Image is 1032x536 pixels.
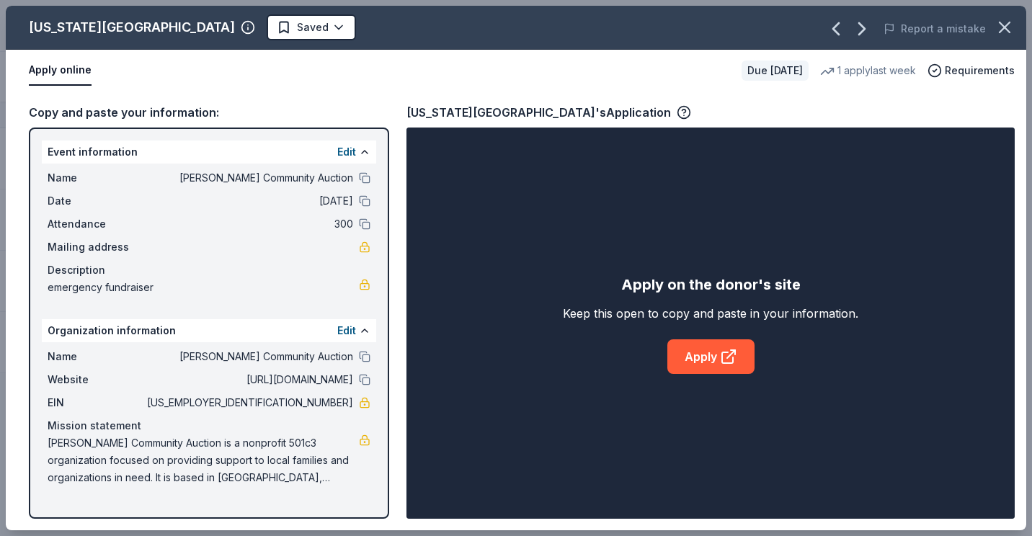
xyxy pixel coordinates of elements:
span: Mailing address [48,238,144,256]
span: Website [48,371,144,388]
button: Edit [337,143,356,161]
span: Name [48,169,144,187]
div: Event information [42,140,376,164]
span: 300 [144,215,353,233]
div: 1 apply last week [820,62,916,79]
span: Name [48,348,144,365]
div: Copy and paste your information: [29,103,389,122]
div: Keep this open to copy and paste in your information. [563,305,858,322]
button: Edit [337,322,356,339]
button: Apply online [29,55,92,86]
button: Saved [267,14,356,40]
a: Apply [667,339,755,374]
span: [URL][DOMAIN_NAME] [144,371,353,388]
div: Description [48,262,370,279]
div: Due [DATE] [742,61,809,81]
span: Date [48,192,144,210]
button: Report a mistake [884,20,986,37]
div: [US_STATE][GEOGRAPHIC_DATA] [29,16,235,39]
div: Organization information [42,319,376,342]
div: Mission statement [48,417,370,434]
span: Saved [297,19,329,36]
span: Requirements [945,62,1015,79]
span: [PERSON_NAME] Community Auction [144,348,353,365]
span: [US_EMPLOYER_IDENTIFICATION_NUMBER] [144,394,353,411]
span: EIN [48,394,144,411]
span: Attendance [48,215,144,233]
span: [DATE] [144,192,353,210]
div: [US_STATE][GEOGRAPHIC_DATA]'s Application [406,103,691,122]
span: [PERSON_NAME] Community Auction [144,169,353,187]
span: emergency fundraiser [48,279,359,296]
span: [PERSON_NAME] Community Auction is a nonprofit 501c3 organization focused on providing support to... [48,434,359,486]
div: Apply on the donor's site [621,273,801,296]
button: Requirements [928,62,1015,79]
